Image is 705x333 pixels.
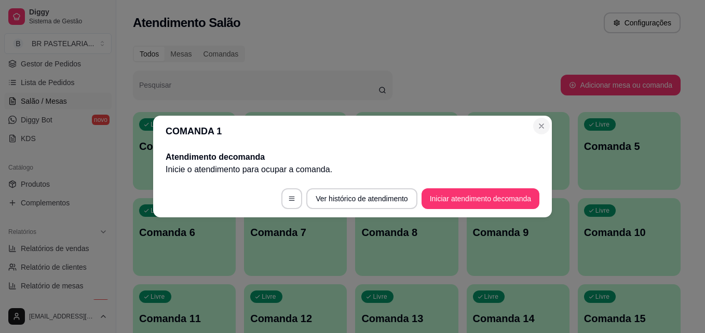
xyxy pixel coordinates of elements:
[533,118,550,134] button: Close
[166,151,539,163] h2: Atendimento de comanda
[422,188,539,209] button: Iniciar atendimento decomanda
[153,116,552,147] header: COMANDA 1
[166,163,539,176] p: Inicie o atendimento para ocupar a comanda .
[306,188,417,209] button: Ver histórico de atendimento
